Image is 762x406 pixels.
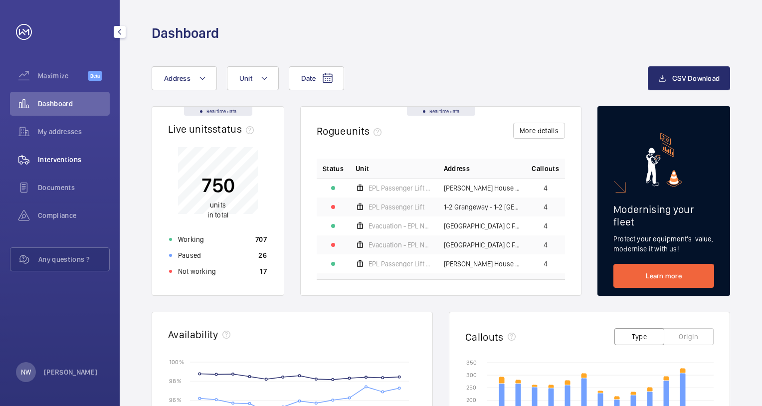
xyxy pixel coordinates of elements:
[672,74,720,82] span: CSV Download
[255,234,267,244] p: 707
[613,203,714,228] h2: Modernising your fleet
[210,201,226,209] span: units
[38,210,110,220] span: Compliance
[169,358,184,365] text: 100 %
[201,200,235,220] p: in total
[407,107,475,116] div: Real time data
[301,74,316,82] span: Date
[212,123,258,135] span: status
[369,203,424,210] span: EPL Passenger Lift
[164,74,190,82] span: Address
[184,107,252,116] div: Real time data
[369,241,432,248] span: Evacuation - EPL No 4 Flats 45-101 R/h
[544,185,548,192] span: 4
[168,328,218,341] h2: Availability
[465,331,504,343] h2: Callouts
[544,222,548,229] span: 4
[169,397,182,404] text: 96 %
[44,367,98,377] p: [PERSON_NAME]
[664,328,714,345] button: Origin
[178,234,204,244] p: Working
[444,203,520,210] span: 1-2 Grangeway - 1-2 [GEOGRAPHIC_DATA]
[168,123,258,135] h2: Live units
[544,260,548,267] span: 4
[544,203,548,210] span: 4
[444,260,520,267] span: [PERSON_NAME] House - [PERSON_NAME][GEOGRAPHIC_DATA]
[613,234,714,254] p: Protect your equipment's value, modernise it with us!
[38,99,110,109] span: Dashboard
[369,222,432,229] span: Evacuation - EPL No 3 Flats 45-101 L/h
[444,241,520,248] span: [GEOGRAPHIC_DATA] C Flats 45-101 - High Risk Building - [GEOGRAPHIC_DATA] 45-101
[532,164,559,174] span: Callouts
[613,264,714,288] a: Learn more
[444,164,470,174] span: Address
[466,384,476,391] text: 250
[614,328,664,345] button: Type
[38,71,88,81] span: Maximize
[258,250,267,260] p: 26
[346,125,386,137] span: units
[369,185,432,192] span: EPL Passenger Lift No 1
[323,164,344,174] p: Status
[152,24,219,42] h1: Dashboard
[289,66,344,90] button: Date
[178,250,201,260] p: Paused
[38,127,110,137] span: My addresses
[239,74,252,82] span: Unit
[178,266,216,276] p: Not working
[169,378,182,385] text: 98 %
[88,71,102,81] span: Beta
[466,359,477,366] text: 350
[544,241,548,248] span: 4
[646,133,682,187] img: marketing-card.svg
[466,397,476,404] text: 200
[369,260,432,267] span: EPL Passenger Lift No 2
[21,367,31,377] p: NW
[444,185,520,192] span: [PERSON_NAME] House - High Risk Building - [PERSON_NAME][GEOGRAPHIC_DATA]
[513,123,565,139] button: More details
[444,222,520,229] span: [GEOGRAPHIC_DATA] C Flats 45-101 - High Risk Building - [GEOGRAPHIC_DATA] 45-101
[152,66,217,90] button: Address
[201,173,235,198] p: 750
[38,155,110,165] span: Interventions
[466,372,477,379] text: 300
[317,125,385,137] h2: Rogue
[38,254,109,264] span: Any questions ?
[260,266,267,276] p: 17
[38,183,110,193] span: Documents
[356,164,369,174] span: Unit
[227,66,279,90] button: Unit
[648,66,730,90] button: CSV Download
